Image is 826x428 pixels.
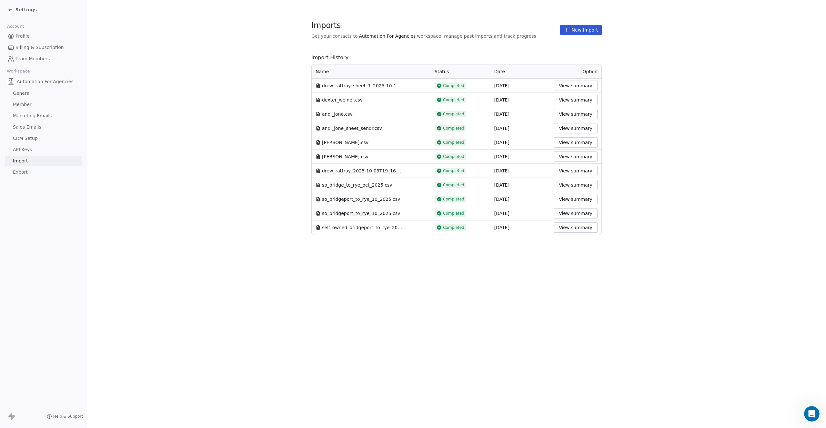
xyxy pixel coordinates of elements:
[5,144,82,155] a: API Keys
[15,55,50,62] span: Team Members
[311,33,358,39] span: Get your contacts to
[494,139,546,146] div: [DATE]
[13,146,32,153] span: API Keys
[443,211,464,216] span: Completed
[5,99,82,110] a: Member
[5,53,82,64] a: Team Members
[10,211,15,216] button: Upload attachment
[4,66,33,76] span: Workspace
[322,224,403,231] span: self_owned_bridgeport_to_rye_2025-10.csv
[322,153,368,160] span: [PERSON_NAME].csv
[443,140,464,145] span: Completed
[804,406,820,422] iframe: Intercom live chat
[554,137,598,148] button: View summary
[554,208,598,219] button: View summary
[554,81,598,91] button: View summary
[494,182,546,188] div: [DATE]
[322,168,403,174] span: drew_rattray_2025-10-03T19_16_05.740Z.csv
[15,6,37,13] span: Settings
[13,90,31,97] span: General
[13,112,52,119] span: Marketing Emails
[10,77,101,115] div: Because one "First Name" column has values while the other is hidden and is likely empty, the sys...
[417,33,536,39] span: workspace, manage past imports and track progress
[554,95,598,105] button: View summary
[359,33,416,39] span: Automation For Agencies
[554,109,598,119] button: View summary
[494,168,546,174] div: [DATE]
[554,194,598,204] button: View summary
[494,83,546,89] div: [DATE]
[5,198,124,209] textarea: Message…
[25,62,58,67] b: two columns
[8,6,37,13] a: Settings
[435,69,449,74] span: Status
[111,209,121,219] button: Send a message…
[4,3,16,15] button: go back
[322,83,403,89] span: drew_rattray_sheet_1_2025-10-11T10_23_58.034Z.csv
[5,111,82,121] a: Marketing Emails
[31,211,36,216] button: Gif picker
[322,97,363,103] span: dexter_weiner.csv
[322,139,368,146] span: [PERSON_NAME].csv
[5,133,82,144] a: CRM Setup
[582,69,598,74] span: Option
[31,3,39,8] h1: Fin
[13,169,28,176] span: Export
[494,69,505,74] span: Date
[554,166,598,176] button: View summary
[443,197,464,202] span: Completed
[15,33,30,40] span: Profile
[554,151,598,162] button: View summary
[443,168,464,173] span: Completed
[311,54,602,62] span: Import History
[494,97,546,103] div: [DATE]
[494,153,546,160] div: [DATE]
[554,123,598,133] button: View summary
[5,156,82,166] a: Import
[322,182,392,188] span: so_bridge_to_rye_oct_2025.csv
[5,88,82,99] a: General
[41,211,46,216] button: Start recording
[443,154,464,159] span: Completed
[5,42,82,53] a: Billing & Subscription
[322,125,382,131] span: andi_jone_sheet_sendr.csv
[18,4,29,14] img: Profile image for Fin
[113,3,125,14] div: Close
[443,112,464,117] span: Completed
[322,210,400,217] span: so_bridgeport_to_rye_10_2025.csv
[15,44,64,51] span: Billing & Subscription
[443,225,464,230] span: Completed
[443,83,464,88] span: Completed
[554,180,598,190] button: View summary
[17,78,74,85] span: Automation For Agencies
[20,211,25,216] button: Emoji picker
[494,125,546,131] div: [DATE]
[32,49,64,54] b: "First Name"
[443,126,464,131] span: Completed
[13,158,28,164] span: Import
[316,68,329,75] span: Name
[5,31,82,42] a: Profile
[494,224,546,231] div: [DATE]
[554,222,598,233] button: View summary
[494,111,546,117] div: [DATE]
[5,167,82,178] a: Export
[33,68,67,73] b: "First Name".
[8,78,14,85] img: white%20with%20black%20stroke.png
[560,25,602,35] button: New Import
[13,101,32,108] span: Member
[4,22,27,31] span: Account
[13,124,41,131] span: Sales Emails
[47,414,83,419] a: Help & Support
[13,135,38,142] span: CRM Setup
[5,122,82,132] a: Sales Emails
[31,8,80,15] p: The team can also help
[443,97,464,102] span: Completed
[322,196,400,202] span: so_bridgeport_to_rye_10_2025.csv
[494,210,546,217] div: [DATE]
[10,49,101,74] div: However, is not being captured at all. This issue stems from having in your workspace named as
[443,182,464,188] span: Completed
[53,414,83,419] span: Help & Support
[322,111,353,117] span: andi_jone.csv
[101,3,113,15] button: Home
